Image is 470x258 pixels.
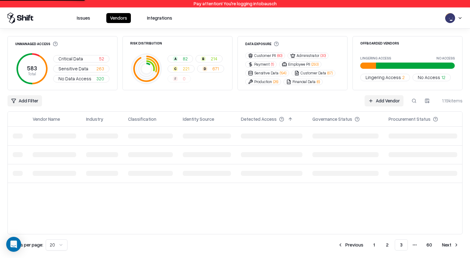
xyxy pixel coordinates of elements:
[53,65,109,73] button: Sensitive Data263
[211,55,217,62] span: 214
[53,55,109,63] button: Critical Data52
[168,65,195,73] button: C221
[245,41,279,46] div: Data Exposure
[241,116,277,122] div: Detected Access
[365,95,403,106] a: Add Vendor
[212,65,219,72] span: 671
[7,95,42,106] button: Add Filter
[327,70,333,76] span: ( 67 )
[201,56,206,61] div: B
[168,55,193,63] button: A82
[273,79,278,84] span: ( 26 )
[96,65,104,72] span: 263
[196,55,223,63] button: B214
[334,239,367,251] button: Previous
[173,56,178,61] div: A
[436,56,455,60] label: No Access
[271,62,274,67] span: ( 1 )
[395,239,408,251] button: 3
[28,71,36,76] tspan: Total
[418,74,440,81] span: No Access
[312,116,352,122] div: Governance Status
[438,239,463,251] button: Next
[33,116,60,122] div: Vendor Name
[99,55,104,62] span: 52
[412,74,451,81] button: No Access12
[277,53,282,58] span: ( 60 )
[183,65,189,72] span: 221
[360,56,391,60] label: Lingering Access
[58,55,83,62] span: Critical Data
[245,70,289,76] button: Sensitive Data(194)
[389,116,431,122] div: Procurement Status
[368,239,380,251] button: 1
[130,41,162,45] div: Risk Distribution
[438,97,463,104] div: 1.19k items
[360,74,410,81] button: Lingering Access2
[402,74,405,81] span: 2
[197,65,224,73] button: D671
[283,79,323,85] button: Financial Data(6)
[334,239,463,251] nav: pagination
[173,66,178,71] div: C
[143,13,176,23] button: Integrations
[292,70,335,76] button: Customer Data(67)
[27,65,37,72] tspan: 583
[381,239,394,251] button: 2
[128,116,156,122] div: Classification
[53,75,109,82] button: No Data Access320
[360,41,399,45] div: Offboarded Vendors
[183,55,188,62] span: 82
[96,75,104,82] span: 320
[58,65,88,72] span: Sensitive Data
[317,79,320,84] span: ( 6 )
[6,237,21,252] div: Open Intercom Messenger
[202,66,207,71] div: D
[15,41,58,46] div: Unmanaged Access
[106,13,131,23] button: Vendors
[422,239,437,251] button: 60
[73,13,94,23] button: Issues
[58,75,91,82] span: No Data Access
[245,61,277,68] button: Payment(1)
[86,116,103,122] div: Industry
[183,116,214,122] div: Identity Source
[279,61,321,68] button: Employee PII(293)
[320,53,326,58] span: ( 30 )
[288,53,329,59] button: Administrator(30)
[245,53,285,59] button: Customer PII(60)
[366,74,401,81] span: Lingering Access
[280,70,286,76] span: ( 194 )
[7,242,43,248] p: Results per page:
[441,74,445,81] span: 12
[245,79,281,85] button: Production(26)
[311,62,319,67] span: ( 293 )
